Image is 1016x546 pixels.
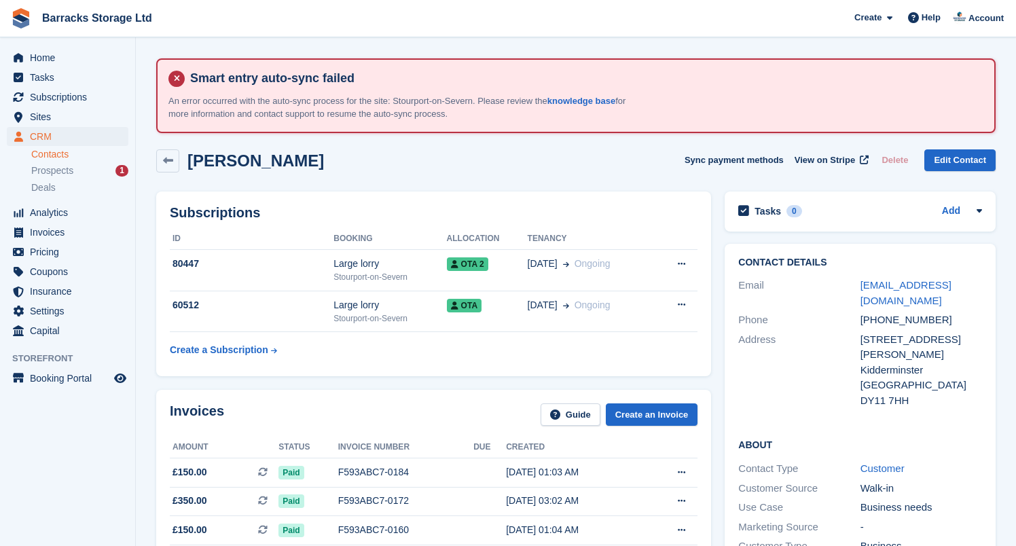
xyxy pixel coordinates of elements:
[30,48,111,67] span: Home
[7,88,128,107] a: menu
[170,298,333,312] div: 60512
[860,279,951,306] a: [EMAIL_ADDRESS][DOMAIN_NAME]
[7,107,128,126] a: menu
[187,151,324,170] h2: [PERSON_NAME]
[170,343,268,357] div: Create a Subscription
[37,7,158,29] a: Barracks Storage Ltd
[541,403,600,426] a: Guide
[789,149,871,172] a: View on Stripe
[528,298,558,312] span: [DATE]
[738,332,860,409] div: Address
[7,302,128,321] a: menu
[942,204,960,219] a: Add
[7,223,128,242] a: menu
[278,494,304,508] span: Paid
[860,363,982,378] div: Kidderminster
[11,8,31,29] img: stora-icon-8386f47178a22dfd0bd8f6a31ec36ba5ce8667c1dd55bd0f319d3a0aa187defe.svg
[185,71,983,86] h4: Smart entry auto-sync failed
[338,437,473,458] th: Invoice number
[170,228,333,250] th: ID
[738,481,860,496] div: Customer Source
[30,127,111,146] span: CRM
[606,403,698,426] a: Create an Invoice
[7,321,128,340] a: menu
[506,494,644,508] div: [DATE] 03:02 AM
[860,332,982,363] div: [STREET_ADDRESS][PERSON_NAME]
[30,302,111,321] span: Settings
[30,223,111,242] span: Invoices
[738,312,860,328] div: Phone
[506,437,644,458] th: Created
[528,228,655,250] th: Tenancy
[547,96,615,106] a: knowledge base
[333,257,446,271] div: Large lorry
[278,466,304,479] span: Paid
[922,11,941,24] span: Help
[953,11,966,24] img: Jack Ward
[506,523,644,537] div: [DATE] 01:04 AM
[115,165,128,177] div: 1
[30,282,111,301] span: Insurance
[31,164,128,178] a: Prospects 1
[170,403,224,426] h2: Invoices
[30,369,111,388] span: Booking Portal
[860,393,982,409] div: DY11 7HH
[333,271,446,283] div: Stourport-on-Severn
[30,242,111,261] span: Pricing
[738,278,860,308] div: Email
[447,257,488,271] span: Ota 2
[12,352,135,365] span: Storefront
[30,203,111,222] span: Analytics
[112,370,128,386] a: Preview store
[170,205,697,221] h2: Subscriptions
[738,461,860,477] div: Contact Type
[7,369,128,388] a: menu
[333,228,446,250] th: Booking
[338,465,473,479] div: F593ABC7-0184
[786,205,802,217] div: 0
[173,465,207,479] span: £150.00
[7,262,128,281] a: menu
[575,258,611,269] span: Ongoing
[173,523,207,537] span: £150.00
[860,520,982,535] div: -
[30,68,111,87] span: Tasks
[278,437,338,458] th: Status
[30,88,111,107] span: Subscriptions
[447,299,482,312] span: Ota
[860,500,982,515] div: Business needs
[738,500,860,515] div: Use Case
[278,524,304,537] span: Paid
[968,12,1004,25] span: Account
[338,494,473,508] div: F593ABC7-0172
[333,312,446,325] div: Stourport-on-Severn
[31,148,128,161] a: Contacts
[685,149,784,172] button: Sync payment methods
[738,257,982,268] h2: Contact Details
[7,282,128,301] a: menu
[473,437,506,458] th: Due
[30,321,111,340] span: Capital
[31,164,73,177] span: Prospects
[31,181,56,194] span: Deals
[854,11,882,24] span: Create
[170,257,333,271] div: 80447
[860,312,982,328] div: [PHONE_NUMBER]
[795,153,855,167] span: View on Stripe
[7,127,128,146] a: menu
[30,107,111,126] span: Sites
[338,523,473,537] div: F593ABC7-0160
[924,149,996,172] a: Edit Contact
[7,242,128,261] a: menu
[575,299,611,310] span: Ongoing
[170,338,277,363] a: Create a Subscription
[173,494,207,508] span: £350.00
[447,228,528,250] th: Allocation
[755,205,781,217] h2: Tasks
[30,262,111,281] span: Coupons
[528,257,558,271] span: [DATE]
[738,437,982,451] h2: About
[506,465,644,479] div: [DATE] 01:03 AM
[860,462,905,474] a: Customer
[876,149,913,172] button: Delete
